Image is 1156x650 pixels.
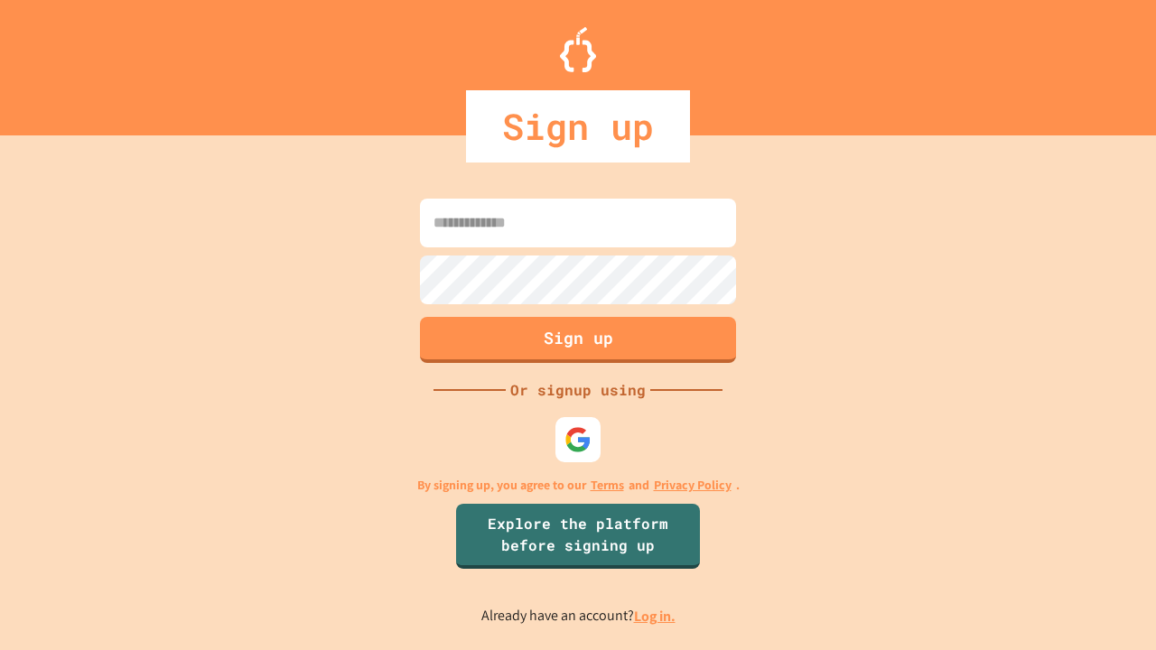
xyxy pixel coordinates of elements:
[634,607,676,626] a: Log in.
[564,426,592,453] img: google-icon.svg
[506,379,650,401] div: Or signup using
[654,476,732,495] a: Privacy Policy
[591,476,624,495] a: Terms
[466,90,690,162] div: Sign up
[456,504,700,569] a: Explore the platform before signing up
[417,476,740,495] p: By signing up, you agree to our and .
[560,27,596,72] img: Logo.svg
[420,317,736,363] button: Sign up
[481,605,676,627] p: Already have an account?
